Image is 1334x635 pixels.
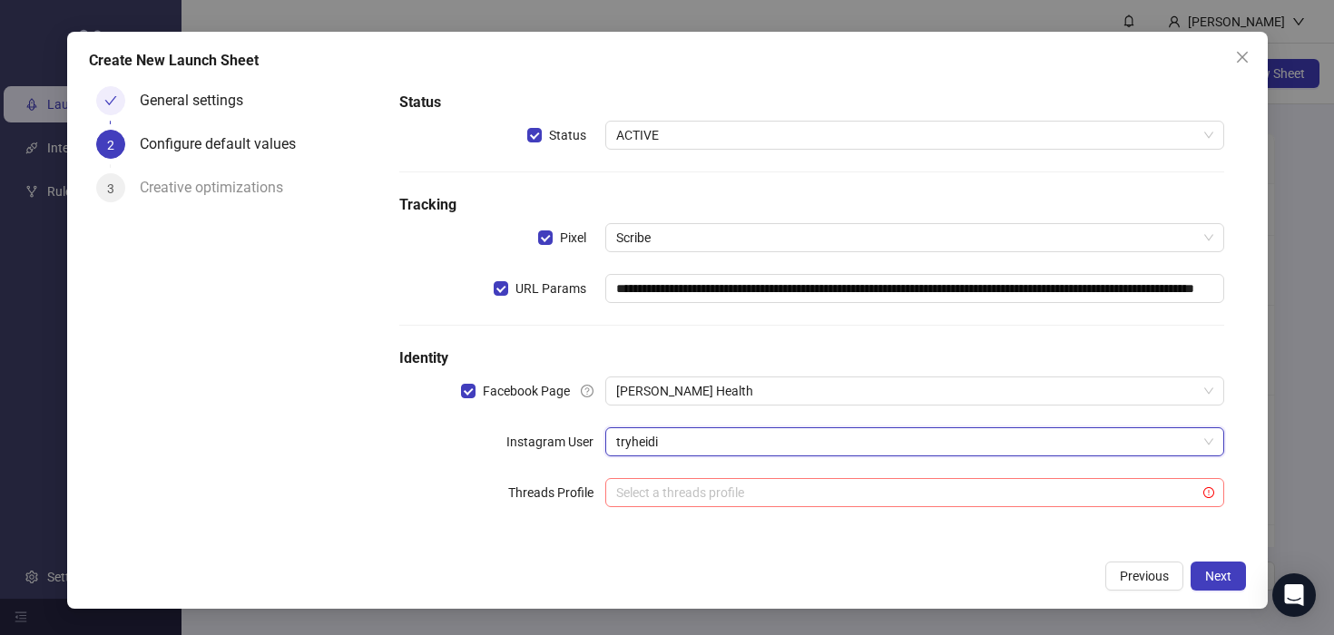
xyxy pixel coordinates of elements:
[140,173,298,202] div: Creative optimizations
[616,428,1212,455] span: tryheidi
[140,130,310,159] div: Configure default values
[399,347,1223,369] h5: Identity
[1191,562,1246,591] button: Next
[553,228,593,248] span: Pixel
[104,94,117,107] span: check
[1228,43,1257,72] button: Close
[508,278,593,298] span: URL Params
[476,381,577,401] span: Facebook Page
[1235,50,1250,64] span: close
[1105,562,1183,591] button: Previous
[399,194,1223,216] h5: Tracking
[616,122,1212,149] span: ACTIVE
[506,427,605,456] label: Instagram User
[542,125,593,145] span: Status
[508,478,605,507] label: Threads Profile
[140,86,258,115] div: General settings
[399,92,1223,113] h5: Status
[107,181,114,196] span: 3
[1120,569,1169,583] span: Previous
[616,224,1212,251] span: Scribe
[1272,573,1316,617] div: Open Intercom Messenger
[1205,569,1231,583] span: Next
[107,138,114,152] span: 2
[1203,487,1214,498] span: exclamation-circle
[616,377,1212,405] span: Heidi Health
[581,385,593,397] span: question-circle
[89,50,1246,72] div: Create New Launch Sheet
